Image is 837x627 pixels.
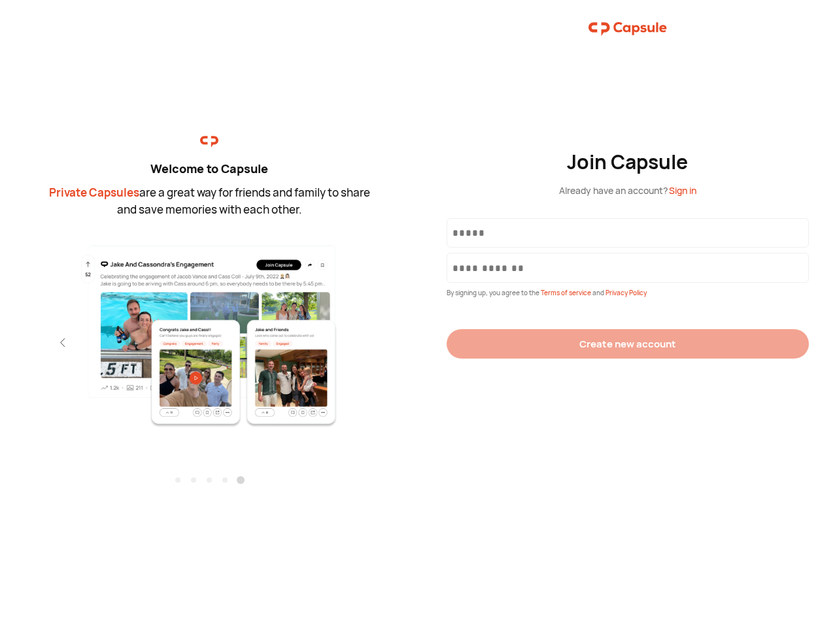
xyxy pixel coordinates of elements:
img: logo [200,133,218,151]
span: Private Capsules [49,185,139,200]
span: Privacy Policy [606,288,647,297]
img: fifth.png [67,244,352,428]
span: Sign in [669,184,696,197]
div: Already have an account? [559,184,696,197]
div: Join Capsule [567,150,689,174]
div: Create new account [579,337,676,351]
img: logo [589,16,667,42]
div: Welcome to Capsule [46,160,373,178]
div: By signing up, you agree to the and [447,288,809,298]
div: are a great way for friends and family to share and save memories with each other. [46,184,373,217]
span: Terms of service [541,288,592,297]
button: Create new account [447,329,809,359]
